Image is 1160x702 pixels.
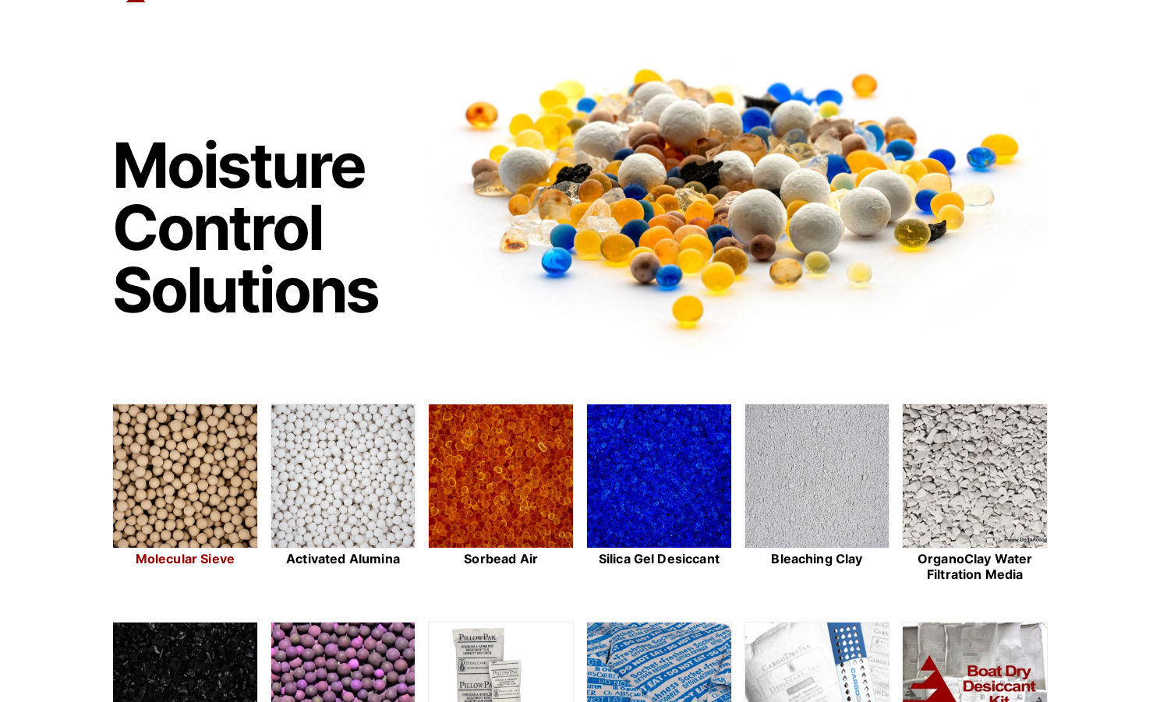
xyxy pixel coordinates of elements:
a: OrganoClay Water Filtration Media [902,404,1048,584]
a: Bleaching Clay [744,404,890,584]
h2: Activated Alumina [271,552,416,566]
h1: Moisture Control Solutions [112,134,413,321]
a: Sorbead Air [428,404,574,584]
a: Molecular Sieve [112,404,258,584]
h2: Sorbead Air [428,552,574,566]
h2: Silica Gel Desiccant [586,552,732,566]
h2: Molecular Sieve [112,552,258,566]
a: Silica Gel Desiccant [586,404,732,584]
img: Image [428,40,1048,354]
h2: OrganoClay Water Filtration Media [902,552,1048,581]
h2: Bleaching Clay [744,552,890,566]
a: Activated Alumina [271,404,416,584]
